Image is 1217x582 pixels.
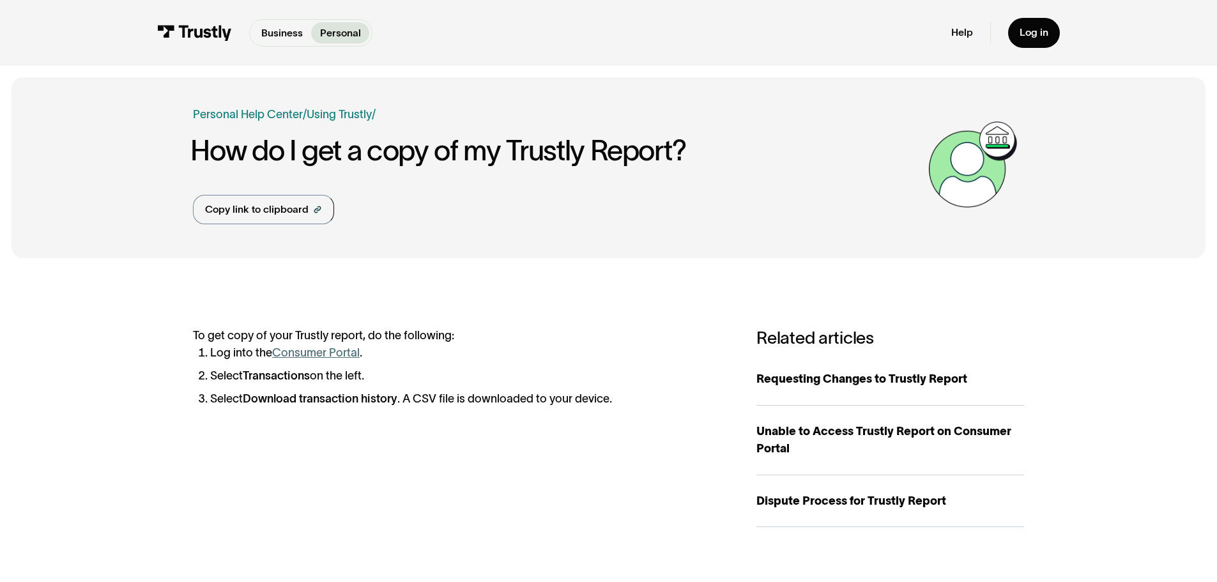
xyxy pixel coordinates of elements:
[307,108,372,121] a: Using Trustly
[193,106,303,123] a: Personal Help Center
[756,371,1024,388] div: Requesting Changes to Trustly Report
[205,202,309,217] div: Copy link to clipboard
[1020,26,1048,39] div: Log in
[193,327,728,408] div: To get copy of your Trustly report, do the following:
[756,493,1024,510] div: Dispute Process for Trustly Report
[272,346,360,359] a: Consumer Portal
[756,327,1024,348] h3: Related articles
[252,22,311,43] a: Business
[193,195,334,224] a: Copy link to clipboard
[951,26,973,39] a: Help
[372,106,376,123] div: /
[756,406,1024,475] a: Unable to Access Trustly Report on Consumer Portal
[157,25,232,41] img: Trustly Logo
[320,26,361,41] p: Personal
[303,106,307,123] div: /
[756,475,1024,528] a: Dispute Process for Trustly Report
[243,392,397,405] strong: Download transaction history
[1008,18,1060,48] a: Log in
[311,22,369,43] a: Personal
[210,390,728,408] li: Select . A CSV file is downloaded to your device.
[190,135,921,166] h1: How do I get a copy of my Trustly Report?
[210,344,728,362] li: Log into the .
[210,367,728,385] li: Select on the left.
[261,26,303,41] p: Business
[756,353,1024,406] a: Requesting Changes to Trustly Report
[243,369,310,382] strong: Transactions
[756,423,1024,457] div: Unable to Access Trustly Report on Consumer Portal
